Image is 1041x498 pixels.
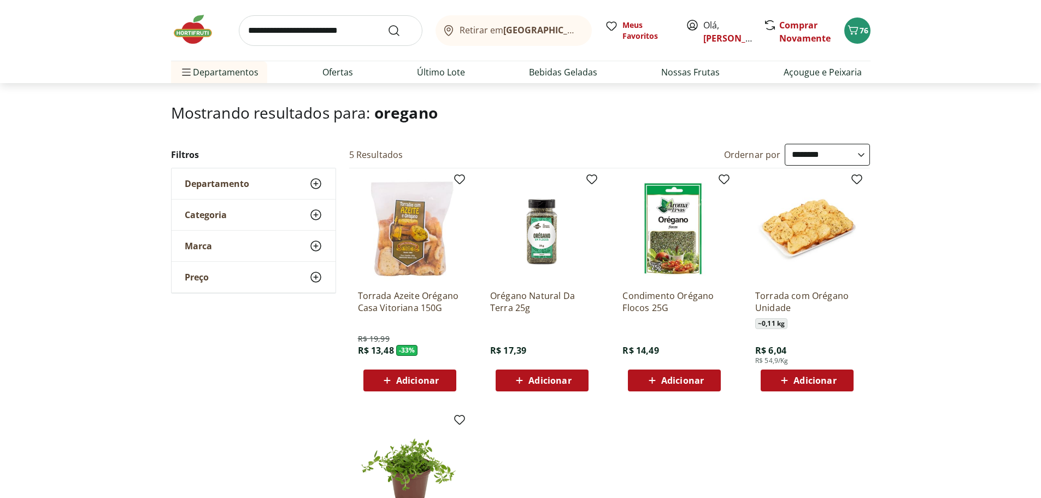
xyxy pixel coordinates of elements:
button: Marca [172,231,336,261]
span: Marca [185,241,212,251]
span: Preço [185,272,209,283]
a: Meus Favoritos [605,20,673,42]
button: Preço [172,262,336,292]
img: Orégano Natural Da Terra 25g [490,177,594,281]
span: R$ 54,9/Kg [755,356,789,365]
img: Torrada Azeite Orégano Casa Vitoriana 150G [358,177,462,281]
span: Meus Favoritos [622,20,673,42]
button: Carrinho [844,17,871,44]
span: Departamento [185,178,249,189]
img: Hortifruti [171,13,226,46]
a: Último Lote [417,66,465,79]
span: Categoria [185,209,227,220]
span: Adicionar [396,376,439,385]
h2: 5 Resultados [349,149,403,161]
button: Submit Search [387,24,414,37]
span: 76 [860,25,868,36]
span: R$ 14,49 [622,344,658,356]
a: Açougue e Peixaria [784,66,862,79]
a: Condimento Orégano Flocos 25G [622,290,726,314]
a: Bebidas Geladas [529,66,597,79]
span: Adicionar [528,376,571,385]
span: R$ 13,48 [358,344,394,356]
h2: Filtros [171,144,336,166]
a: Nossas Frutas [661,66,720,79]
a: Orégano Natural Da Terra 25g [490,290,594,314]
button: Adicionar [628,370,721,391]
a: [PERSON_NAME] [703,32,774,44]
img: Condimento Orégano Flocos 25G [622,177,726,281]
a: Torrada com Orégano Unidade [755,290,859,314]
h1: Mostrando resultados para: [171,104,871,121]
span: Retirar em [460,25,580,35]
span: R$ 17,39 [490,344,526,356]
span: oregano [374,102,438,123]
input: search [239,15,422,46]
b: [GEOGRAPHIC_DATA]/[GEOGRAPHIC_DATA] [503,24,687,36]
button: Adicionar [761,370,854,391]
a: Torrada Azeite Orégano Casa Vitoriana 150G [358,290,462,314]
span: Departamentos [180,59,258,85]
span: R$ 6,04 [755,344,786,356]
button: Retirar em[GEOGRAPHIC_DATA]/[GEOGRAPHIC_DATA] [436,15,592,46]
span: - 33 % [396,345,418,356]
button: Menu [180,59,193,85]
button: Categoria [172,200,336,230]
button: Adicionar [363,370,456,391]
a: Comprar Novamente [779,19,831,44]
label: Ordernar por [724,149,781,161]
span: Olá, [703,19,752,45]
button: Adicionar [496,370,589,391]
span: Adicionar [661,376,704,385]
a: Ofertas [322,66,353,79]
span: Adicionar [793,376,836,385]
span: ~ 0,11 kg [755,318,787,329]
img: Torrada com Orégano Unidade [755,177,859,281]
button: Departamento [172,168,336,199]
span: R$ 19,99 [358,333,390,344]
